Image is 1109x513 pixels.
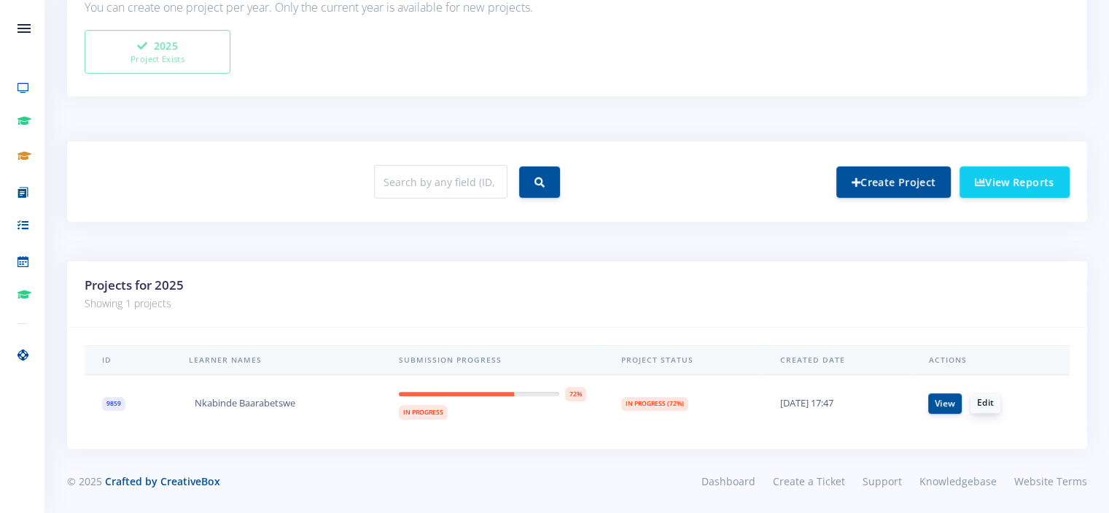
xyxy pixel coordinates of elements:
[621,397,688,412] span: In Progress (72%)
[85,276,1070,295] h3: Projects for 2025
[928,393,962,414] a: View
[565,387,586,401] span: 72%
[911,345,1070,375] th: Actions
[836,166,951,198] a: Create Project
[919,474,997,488] span: Knowledgebase
[763,345,911,375] th: Created Date
[195,396,295,411] span: Nkabinde Baarabetswe
[763,375,911,431] td: [DATE] 17:47
[854,471,911,492] a: Support
[1005,471,1087,492] a: Website Terms
[381,345,604,375] th: Submission Progress
[374,165,507,198] input: Search by any field (ID, name, school, etc.)
[85,345,171,375] th: ID
[604,345,763,375] th: Project Status
[764,471,854,492] a: Create a Ticket
[960,166,1070,198] a: View Reports
[970,393,1000,413] a: Edit
[399,405,448,420] span: In Progress
[85,30,230,74] button: 2025Project Exists
[171,345,381,375] th: Learner Names
[911,471,1005,492] a: Knowledgebase
[102,397,125,412] span: 9859
[105,474,220,488] a: Crafted by CreativeBox
[67,474,567,489] div: © 2025
[100,53,215,66] small: Project Exists
[693,471,764,492] a: Dashboard
[85,295,1070,312] p: Showing 1 projects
